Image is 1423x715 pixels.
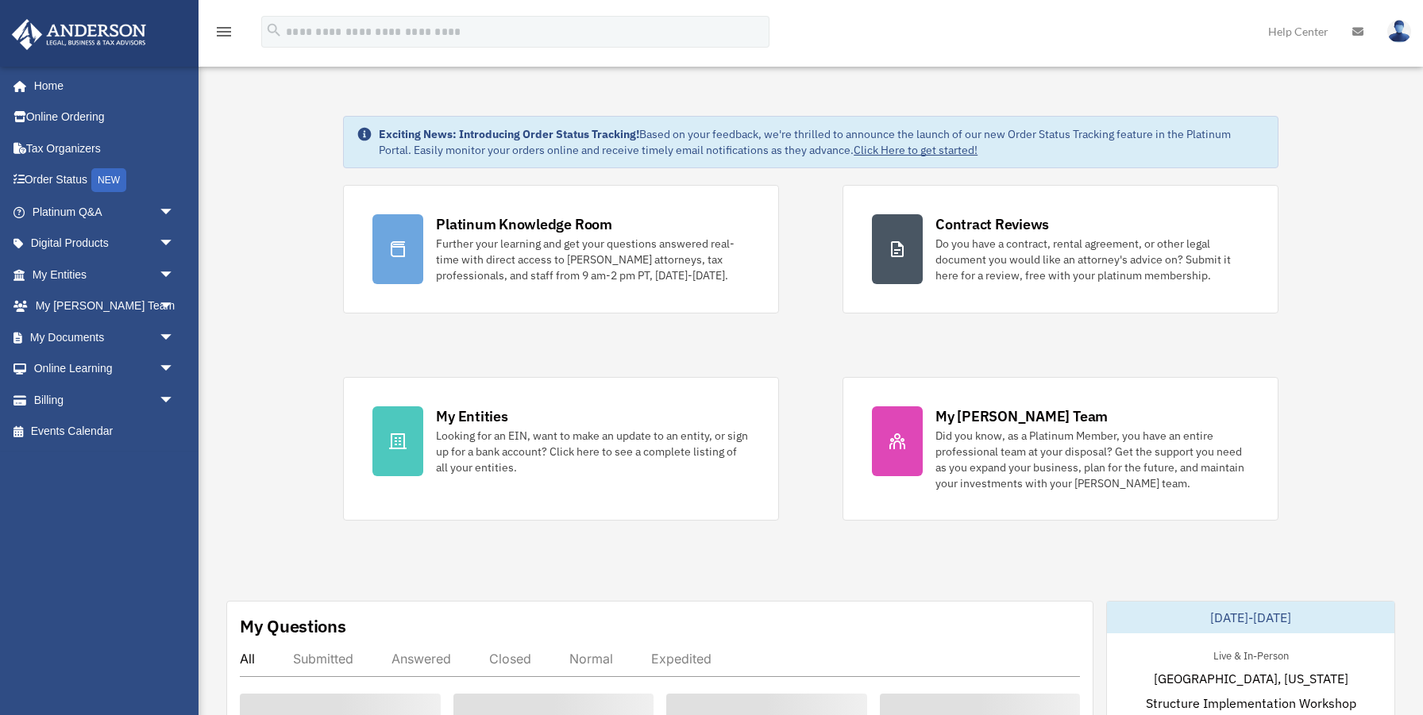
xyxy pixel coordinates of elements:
a: Online Ordering [11,102,199,133]
a: My Entities Looking for an EIN, want to make an update to an entity, or sign up for a bank accoun... [343,377,779,521]
a: Online Learningarrow_drop_down [11,353,199,385]
div: Normal [569,651,613,667]
span: arrow_drop_down [159,228,191,260]
a: My Entitiesarrow_drop_down [11,259,199,290]
div: My Questions [240,614,346,638]
span: Structure Implementation Workshop [1146,694,1356,713]
div: Did you know, as a Platinum Member, you have an entire professional team at your disposal? Get th... [935,428,1249,491]
a: Platinum Knowledge Room Further your learning and get your questions answered real-time with dire... [343,185,779,313]
img: Anderson Advisors Platinum Portal [7,19,151,50]
a: menu [214,28,233,41]
i: search [265,21,283,39]
a: Contract Reviews Do you have a contract, rental agreement, or other legal document you would like... [843,185,1278,313]
div: Platinum Knowledge Room [436,214,612,234]
i: menu [214,22,233,41]
div: Live & In-Person [1201,646,1302,663]
img: User Pic [1387,20,1411,43]
div: My [PERSON_NAME] Team [935,406,1108,426]
a: My Documentsarrow_drop_down [11,321,199,353]
div: Answered [391,651,451,667]
span: arrow_drop_down [159,196,191,229]
div: Further your learning and get your questions answered real-time with direct access to [PERSON_NAM... [436,236,750,283]
a: Order StatusNEW [11,164,199,197]
a: Home [11,70,191,102]
a: My [PERSON_NAME] Teamarrow_drop_down [11,290,199,322]
div: Expedited [651,651,711,667]
div: All [240,651,255,667]
a: Platinum Q&Aarrow_drop_down [11,196,199,228]
div: Contract Reviews [935,214,1049,234]
a: Billingarrow_drop_down [11,384,199,416]
a: Digital Productsarrow_drop_down [11,228,199,259]
a: Click Here to get started! [854,143,978,157]
div: Submitted [293,651,353,667]
a: My [PERSON_NAME] Team Did you know, as a Platinum Member, you have an entire professional team at... [843,377,1278,521]
div: [DATE]-[DATE] [1107,602,1394,633]
div: Looking for an EIN, want to make an update to an entity, or sign up for a bank account? Click her... [436,428,750,475]
a: Events Calendar [11,416,199,448]
span: [GEOGRAPHIC_DATA], [US_STATE] [1154,669,1348,688]
div: Closed [489,651,531,667]
div: Do you have a contract, rental agreement, or other legal document you would like an attorney's ad... [935,236,1249,283]
span: arrow_drop_down [159,353,191,386]
span: arrow_drop_down [159,384,191,417]
div: NEW [91,168,126,192]
strong: Exciting News: Introducing Order Status Tracking! [379,127,639,141]
div: My Entities [436,406,507,426]
span: arrow_drop_down [159,259,191,291]
a: Tax Organizers [11,133,199,164]
div: Based on your feedback, we're thrilled to announce the launch of our new Order Status Tracking fe... [379,126,1265,158]
span: arrow_drop_down [159,290,191,323]
span: arrow_drop_down [159,321,191,354]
